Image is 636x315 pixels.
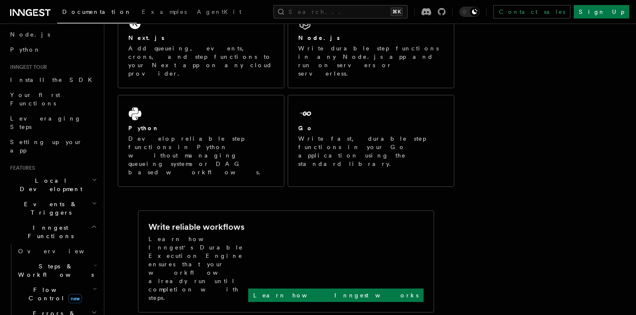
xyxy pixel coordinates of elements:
span: new [68,294,82,303]
a: AgentKit [192,3,246,23]
a: Node.jsWrite durable step functions in any Node.js app and run on servers or serverless. [288,5,454,88]
button: Steps & Workflows [15,259,99,282]
p: Learn how Inngest's Durable Execution Engine ensures that your workflow already run until complet... [148,235,248,302]
button: Events & Triggers [7,197,99,220]
a: Examples [137,3,192,23]
span: Features [7,165,35,171]
h2: Node.js [298,34,340,42]
a: Install the SDK [7,72,99,87]
p: Write fast, durable step functions in your Go application using the standard library. [298,134,444,168]
kbd: ⌘K [391,8,403,16]
a: Contact sales [493,5,570,18]
a: Documentation [57,3,137,24]
a: Node.js [7,27,99,42]
span: Examples [142,8,187,15]
p: Learn how Inngest works [253,291,419,299]
a: Next.jsAdd queueing, events, crons, and step functions to your Next app on any cloud provider. [118,5,284,88]
span: Flow Control [15,286,93,302]
span: Inngest Functions [7,223,91,240]
button: Inngest Functions [7,220,99,244]
h2: Python [128,124,159,132]
a: Overview [15,244,99,259]
a: Your first Functions [7,87,99,111]
a: Leveraging Steps [7,111,99,134]
a: GoWrite fast, durable step functions in your Go application using the standard library. [288,95,454,187]
button: Search...⌘K [273,5,408,18]
h2: Write reliable workflows [148,221,244,233]
span: Your first Functions [10,92,60,107]
h2: Next.js [128,34,164,42]
span: Inngest tour [7,64,47,71]
a: PythonDevelop reliable step functions in Python without managing queueing systems or DAG based wo... [118,95,284,187]
span: Setting up your app [10,139,82,154]
p: Write durable step functions in any Node.js app and run on servers or serverless. [298,44,444,78]
span: Documentation [62,8,132,15]
p: Develop reliable step functions in Python without managing queueing systems or DAG based workflows. [128,134,274,176]
span: Steps & Workflows [15,262,94,279]
span: Install the SDK [10,76,97,83]
h2: Go [298,124,313,132]
span: Overview [18,248,105,255]
span: Python [10,46,41,53]
span: AgentKit [197,8,241,15]
a: Python [7,42,99,57]
a: Sign Up [574,5,629,18]
span: Events & Triggers [7,200,92,217]
span: Node.js [10,31,50,38]
a: Setting up your app [7,134,99,158]
button: Toggle dark mode [459,7,480,17]
a: Learn how Inngest works [248,289,424,302]
button: Flow Controlnew [15,282,99,306]
span: Leveraging Steps [10,115,81,130]
button: Local Development [7,173,99,197]
span: Local Development [7,176,92,193]
p: Add queueing, events, crons, and step functions to your Next app on any cloud provider. [128,44,274,78]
